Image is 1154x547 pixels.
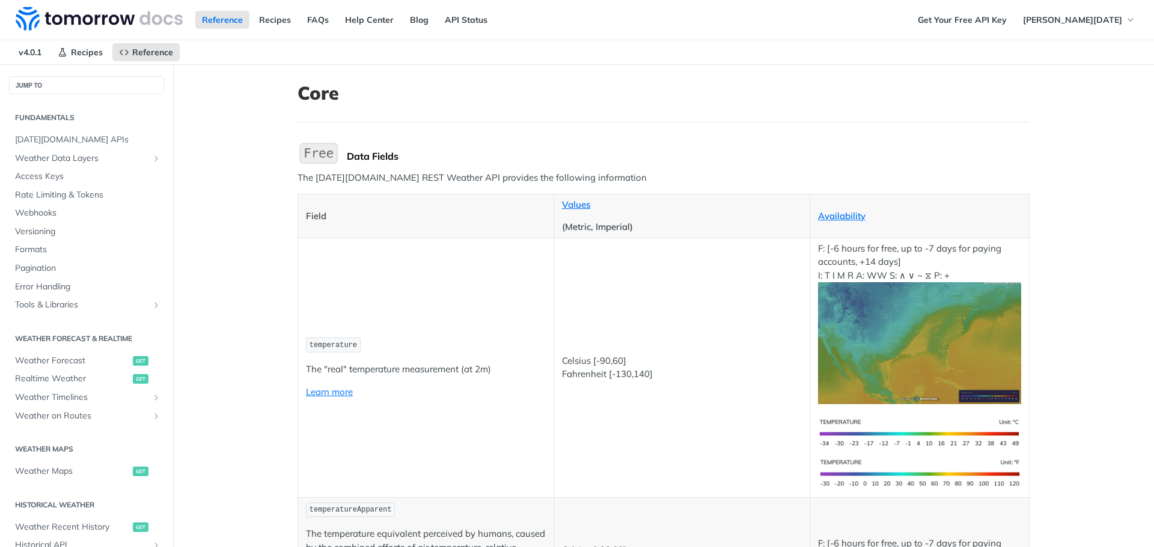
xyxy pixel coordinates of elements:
[9,76,164,94] button: JUMP TO
[15,299,148,311] span: Tools & Libraries
[818,453,1021,494] img: temperature-us
[112,43,180,61] a: Reference
[15,153,148,165] span: Weather Data Layers
[818,242,1021,404] p: F: [-6 hours for free, up to -7 days for paying accounts, +14 days] I: T I M R A: WW S: ∧ ∨ ~ ⧖ P: +
[15,281,161,293] span: Error Handling
[15,244,161,256] span: Formats
[818,337,1021,348] span: Expand image
[71,47,103,58] span: Recipes
[133,522,148,532] span: get
[9,112,164,123] h2: Fundamentals
[298,171,1030,185] p: The [DATE][DOMAIN_NAME] REST Weather API provides the following information
[347,150,1030,162] div: Data Fields
[9,241,164,259] a: Formats
[338,11,400,29] a: Help Center
[195,11,249,29] a: Reference
[9,278,164,296] a: Error Handling
[9,131,164,149] a: [DATE][DOMAIN_NAME] APIs
[151,154,161,163] button: Show subpages for Weather Data Layers
[818,467,1021,478] span: Expand image
[306,503,395,518] code: temperatureApparent
[252,11,298,29] a: Recipes
[151,393,161,402] button: Show subpages for Weather Timelines
[1023,14,1122,25] span: [PERSON_NAME][DATE]
[306,210,546,223] p: Field
[9,150,164,168] a: Weather Data LayersShow subpages for Weather Data Layers
[16,7,183,31] img: Tomorrow.io Weather API Docs
[403,11,435,29] a: Blog
[9,462,164,480] a: Weather Mapsget
[306,363,546,376] p: The "real" temperature measurement (at 2m)
[15,391,148,403] span: Weather Timelines
[9,204,164,222] a: Webhooks
[15,207,161,219] span: Webhooks
[911,11,1013,29] a: Get Your Free API Key
[301,11,335,29] a: FAQs
[562,354,802,381] p: Celsius [-90,60] Fahrenheit [-130,140]
[562,199,590,210] a: Values
[306,337,361,352] code: temperature
[306,386,353,397] a: Learn more
[15,465,130,477] span: Weather Maps
[9,388,164,406] a: Weather TimelinesShow subpages for Weather Timelines
[15,262,161,274] span: Pagination
[818,413,1021,453] img: temperature-si
[133,356,148,366] span: get
[51,43,109,61] a: Recipes
[15,171,161,183] span: Access Keys
[133,374,148,384] span: get
[9,352,164,370] a: Weather Forecastget
[298,82,1030,104] h1: Core
[9,518,164,536] a: Weather Recent Historyget
[15,373,130,385] span: Realtime Weather
[9,407,164,425] a: Weather on RoutesShow subpages for Weather on Routes
[818,282,1021,404] img: temperature
[151,411,161,421] button: Show subpages for Weather on Routes
[9,168,164,186] a: Access Keys
[9,223,164,241] a: Versioning
[562,220,802,234] p: (Metric, Imperial)
[9,500,164,510] h2: Historical Weather
[12,43,48,61] span: v4.0.1
[9,370,164,388] a: Realtime Weatherget
[1016,11,1142,29] button: [PERSON_NAME][DATE]
[133,467,148,476] span: get
[15,226,161,238] span: Versioning
[15,410,148,422] span: Weather on Routes
[15,355,130,367] span: Weather Forecast
[15,521,130,533] span: Weather Recent History
[9,333,164,344] h2: Weather Forecast & realtime
[818,210,865,222] a: Availability
[15,134,161,146] span: [DATE][DOMAIN_NAME] APIs
[818,426,1021,438] span: Expand image
[9,296,164,314] a: Tools & LibrariesShow subpages for Tools & Libraries
[132,47,173,58] span: Reference
[9,444,164,455] h2: Weather Maps
[151,300,161,310] button: Show subpages for Tools & Libraries
[9,259,164,277] a: Pagination
[15,189,161,201] span: Rate Limiting & Tokens
[9,186,164,204] a: Rate Limiting & Tokens
[438,11,494,29] a: API Status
